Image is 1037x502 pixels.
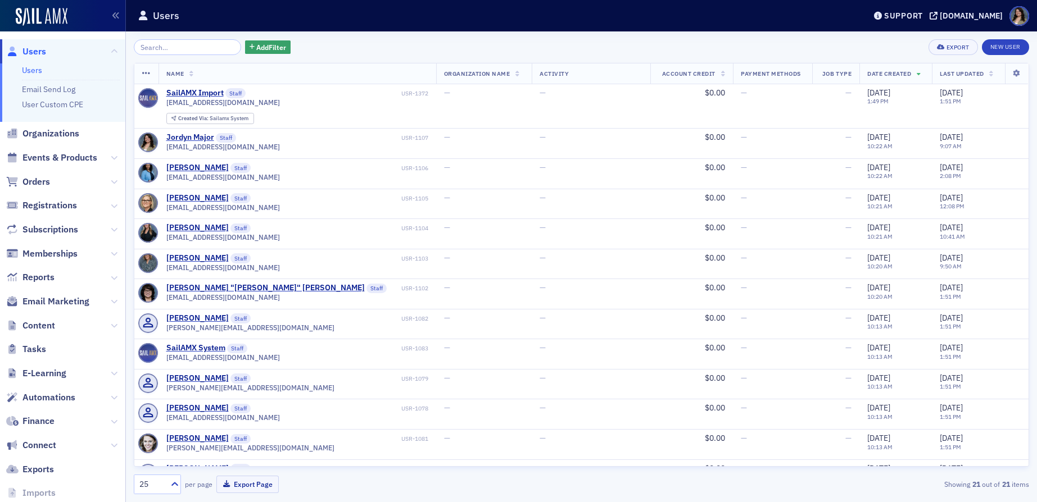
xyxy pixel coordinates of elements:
[741,222,747,232] span: —
[867,282,890,293] span: [DATE]
[444,403,450,413] span: —
[867,97,889,105] time: 1:49 PM
[22,152,97,164] span: Events & Products
[166,323,334,332] span: [PERSON_NAME][EMAIL_ADDRESS][DOMAIN_NAME]
[22,271,55,284] span: Reports
[22,391,75,404] span: Automations
[867,463,890,473] span: [DATE]
[230,464,251,474] span: Staff
[166,223,229,233] div: [PERSON_NAME]
[741,132,747,142] span: —
[444,253,450,263] span: —
[22,223,78,236] span: Subscriptions
[166,283,365,293] a: [PERSON_NAME] "[PERSON_NAME]" [PERSON_NAME]
[166,373,229,384] a: [PERSON_NAME]
[940,322,961,330] time: 1:51 PM
[166,113,254,125] div: Created Via: Sailamx System
[139,478,164,490] div: 25
[845,373,852,383] span: —
[6,295,89,308] a: Email Marketing
[166,253,229,263] a: [PERSON_NAME]
[6,320,55,332] a: Content
[867,433,890,443] span: [DATE]
[705,403,725,413] span: $0.00
[166,193,229,203] a: [PERSON_NAME]
[540,313,546,323] span: —
[16,8,67,26] a: SailAMX
[867,162,890,172] span: [DATE]
[6,45,46,58] a: Users
[230,253,251,263] span: Staff
[253,165,428,172] div: USR-1106
[867,403,890,413] span: [DATE]
[166,353,280,362] span: [EMAIL_ADDRESS][DOMAIN_NAME]
[940,172,961,180] time: 2:08 PM
[845,403,852,413] span: —
[6,248,78,260] a: Memberships
[940,282,963,293] span: [DATE]
[230,373,251,384] span: Staff
[22,127,79,140] span: Organizations
[705,88,725,98] span: $0.00
[22,45,46,58] span: Users
[22,199,77,212] span: Registrations
[540,88,546,98] span: —
[166,464,229,474] div: [PERSON_NAME]
[540,463,546,473] span: —
[444,88,450,98] span: —
[248,90,428,97] div: USR-1372
[166,163,229,173] a: [PERSON_NAME]
[741,88,747,98] span: —
[940,463,963,473] span: [DATE]
[6,439,56,451] a: Connect
[166,403,229,413] a: [PERSON_NAME]
[178,115,210,122] span: Created Via :
[166,343,225,353] a: SailAMX System
[940,353,961,360] time: 1:51 PM
[867,232,893,240] time: 10:21 AM
[230,434,251,444] span: Staff
[940,70,984,77] span: Last Updated
[867,322,893,330] time: 10:13 AM
[444,313,450,323] span: —
[540,282,546,293] span: —
[845,132,852,142] span: —
[867,293,893,300] time: 10:20 AM
[22,463,54,476] span: Exports
[867,88,890,98] span: [DATE]
[6,152,97,164] a: Events & Products
[741,343,747,353] span: —
[867,373,890,383] span: [DATE]
[230,404,251,414] span: Staff
[845,88,852,98] span: —
[940,97,961,105] time: 1:51 PM
[253,315,428,322] div: USR-1082
[6,463,54,476] a: Exports
[940,382,961,390] time: 1:51 PM
[940,373,963,383] span: [DATE]
[741,403,747,413] span: —
[6,367,66,380] a: E-Learning
[6,343,46,355] a: Tasks
[6,223,78,236] a: Subscriptions
[940,162,963,172] span: [DATE]
[6,127,79,140] a: Organizations
[540,373,546,383] span: —
[540,193,546,203] span: —
[867,313,890,323] span: [DATE]
[166,293,280,302] span: [EMAIL_ADDRESS][DOMAIN_NAME]
[540,403,546,413] span: —
[253,225,428,232] div: USR-1104
[366,284,387,294] span: Staff
[741,70,801,77] span: Payment Methods
[230,193,251,203] span: Staff
[253,195,428,202] div: USR-1105
[22,99,83,109] a: User Custom CPE
[845,162,852,172] span: —
[705,313,725,323] span: $0.00
[6,391,75,404] a: Automations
